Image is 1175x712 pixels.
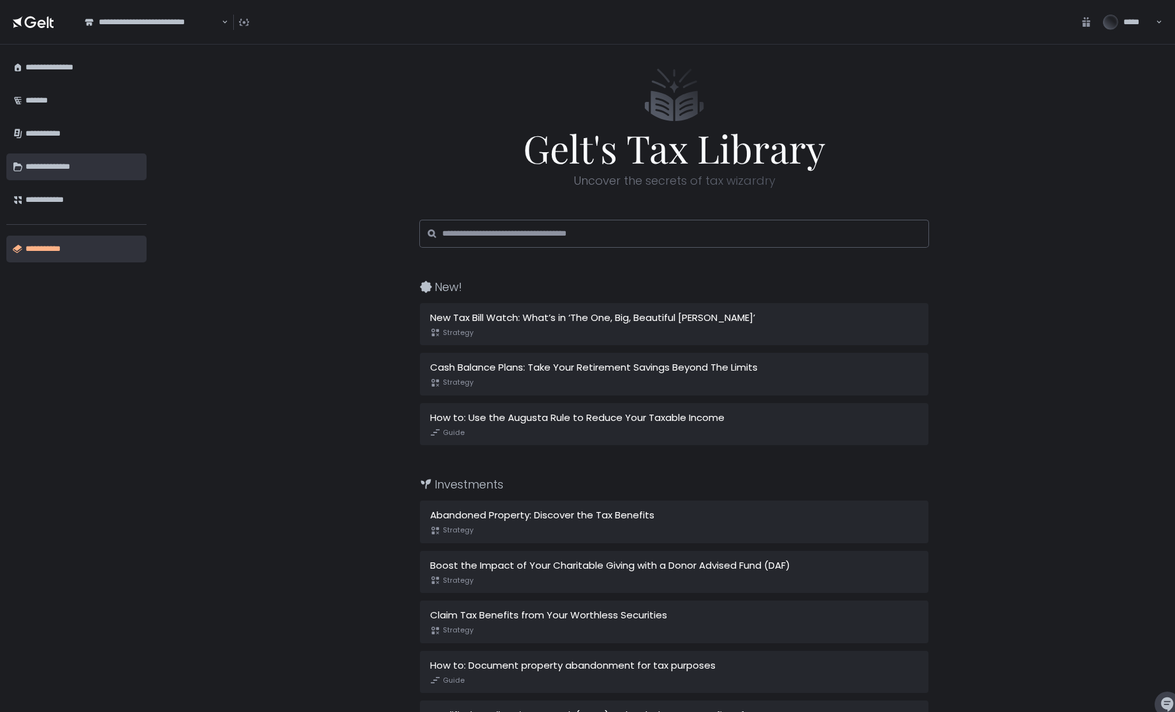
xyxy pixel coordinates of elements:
span: Guide [430,427,465,438]
span: Strategy [430,327,473,338]
span: Strategy [430,575,473,585]
div: How to: Document property abandonment for tax purposes [430,659,918,673]
div: Search for option [76,9,228,36]
div: Claim Tax Benefits from Your Worthless Securities [430,608,918,623]
div: Boost the Impact of Your Charitable Giving with a Donor Advised Fund (DAF) [430,559,918,573]
div: Abandoned Property: Discover the Tax Benefits [430,508,918,523]
div: Cash Balance Plans: Take Your Retirement Savings Beyond The Limits [430,360,918,375]
span: Strategy [430,525,473,536]
div: New Tax Bill Watch: What’s in ‘The One, Big, Beautiful [PERSON_NAME]’ [430,311,918,325]
span: Strategy [430,625,473,636]
span: Uncover the secrets of tax wizardry [573,172,775,189]
span: Strategy [430,378,473,388]
span: Guide [430,675,465,685]
div: How to: Use the Augusta Rule to Reduce Your Taxable Income [430,411,918,425]
div: Investments [419,476,970,493]
span: Gelt's Tax Library [378,129,970,167]
div: New! [419,278,970,295]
